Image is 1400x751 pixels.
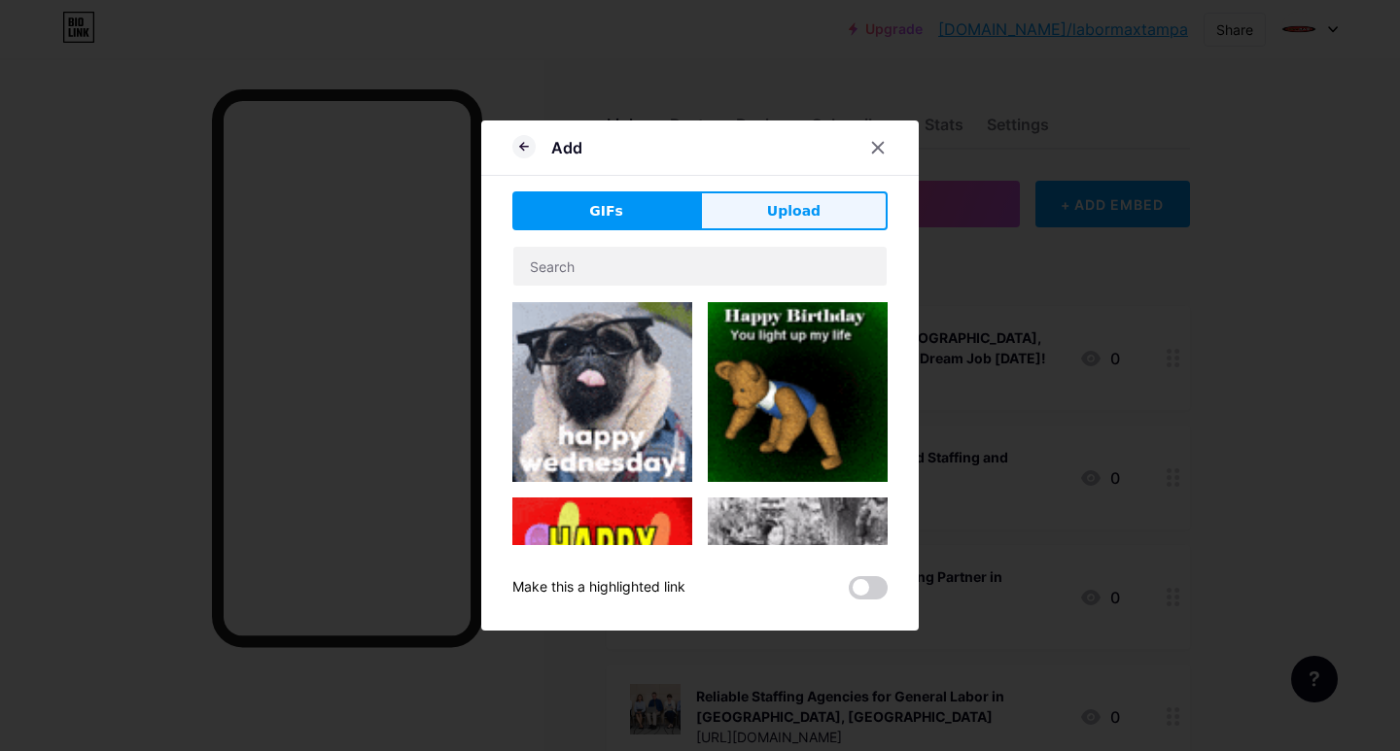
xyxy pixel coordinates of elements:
img: Gihpy [708,497,888,685]
span: GIFs [589,201,623,222]
img: Gihpy [512,497,692,677]
div: Add [551,136,582,159]
button: GIFs [512,191,700,230]
div: Make this a highlighted link [512,576,685,599]
input: Search [513,247,887,286]
span: Upload [767,201,821,222]
img: Gihpy [512,302,692,482]
img: Gihpy [708,302,888,482]
button: Upload [700,191,888,230]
